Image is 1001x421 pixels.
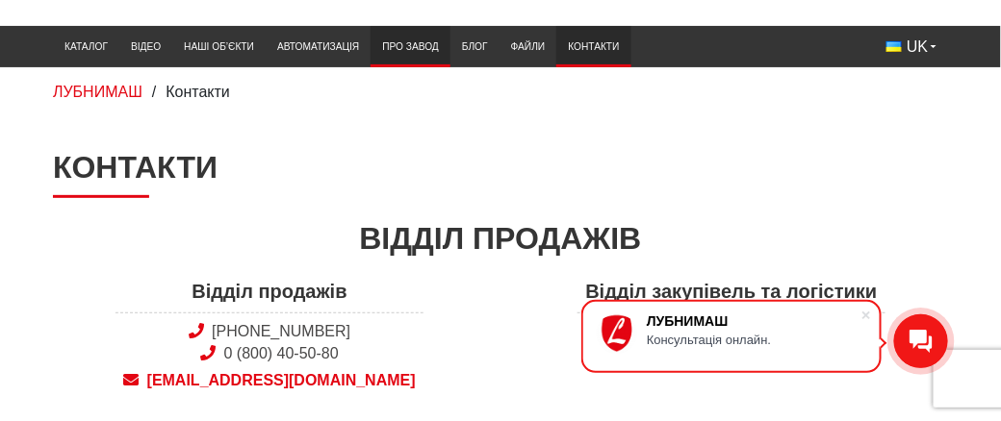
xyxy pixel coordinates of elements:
[53,149,948,197] h1: Контакти
[500,31,557,62] a: Файли
[115,370,423,391] a: [EMAIL_ADDRESS][DOMAIN_NAME]
[166,84,230,100] span: Контакти
[907,37,928,58] span: UK
[875,31,948,63] button: UK
[266,31,371,62] a: Автоматизація
[152,84,156,100] span: /
[53,217,948,260] div: Відділ продажів
[172,31,266,62] a: Наші об’єкти
[53,31,119,62] a: Каталог
[224,345,339,361] a: 0 (800) 40-50-80
[577,348,885,369] a: [EMAIL_ADDRESS][DOMAIN_NAME]
[53,84,142,100] a: ЛУБНИМАШ
[212,323,350,339] a: [PHONE_NUMBER]
[886,41,902,52] img: Українська
[450,31,500,62] a: Блог
[115,278,423,313] span: Відділ продажів
[577,278,885,313] span: Відділ закупівель та логістики
[647,333,860,347] div: Консультація онлайн.
[119,31,172,62] a: Відео
[647,313,860,329] div: ЛУБНИМАШ
[556,31,630,62] a: Контакти
[371,31,450,62] a: Про завод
